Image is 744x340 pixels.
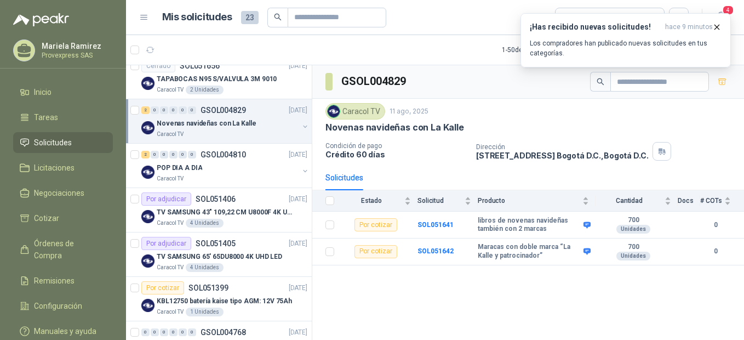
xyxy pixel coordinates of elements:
div: 0 [188,151,196,158]
div: Todas [562,12,585,24]
p: [DATE] [289,150,307,160]
button: 4 [711,8,731,27]
p: TAPABOCAS N95 S/VALVULA 3M 9010 [157,74,277,84]
p: Caracol TV [157,130,184,139]
b: 0 [700,220,731,230]
a: Por cotizarSOL051399[DATE] Company LogoKBL12750 batería kaise tipo AGM: 12V 75AhCaracol TV1 Unidades [126,277,312,321]
span: Tareas [34,111,58,123]
p: [DATE] [289,283,307,293]
div: Por adjudicar [141,192,191,206]
p: [DATE] [289,194,307,205]
div: Cerrado [141,59,175,72]
a: Configuración [13,296,113,316]
b: 700 [596,243,671,252]
button: ¡Has recibido nuevas solicitudes!hace 9 minutos Los compradores han publicado nuevas solicitudes ... [520,13,731,67]
div: Por cotizar [141,281,184,294]
p: Caracol TV [157,86,184,94]
div: Por adjudicar [141,237,191,250]
span: Manuales y ayuda [34,325,96,337]
p: TV SAMSUNG 65' 65DU8000 4K UHD LED [157,252,282,262]
div: Por cotizar [354,218,397,231]
div: 4 Unidades [186,219,224,228]
p: Novenas navideñas con La Kalle [325,122,464,133]
img: Company Logo [141,210,154,223]
span: Inicio [34,86,51,98]
a: Por adjudicarSOL051405[DATE] Company LogoTV SAMSUNG 65' 65DU8000 4K UHD LEDCaracol TV4 Unidades [126,233,312,277]
p: [DATE] [289,105,307,116]
th: Cantidad [596,190,678,212]
div: 0 [160,106,168,114]
p: Crédito 60 días [325,150,467,159]
p: Caracol TV [157,308,184,316]
span: Configuración [34,300,82,312]
b: 0 [700,246,731,257]
div: 0 [160,151,168,158]
span: hace 9 minutos [665,22,713,32]
div: 0 [169,151,178,158]
p: SOL051405 [196,240,236,247]
div: 0 [141,328,150,336]
a: SOL051642 [417,247,454,255]
img: Company Logo [141,166,154,179]
p: Dirección [476,143,648,151]
p: [DATE] [289,327,307,338]
span: Órdenes de Compra [34,237,102,262]
div: 0 [169,328,178,336]
th: Solicitud [417,190,478,212]
span: Solicitud [417,197,462,205]
div: 0 [169,106,178,114]
div: 1 Unidades [186,308,224,316]
p: Los compradores han publicado nuevas solicitudes en tus categorías. [530,38,722,58]
p: GSOL004768 [201,328,246,336]
div: 0 [179,151,187,158]
img: Company Logo [141,299,154,312]
div: 0 [188,328,196,336]
div: 0 [151,106,159,114]
span: Licitaciones [34,162,75,174]
a: Inicio [13,82,113,103]
div: 2 [141,151,150,158]
span: Estado [341,197,402,205]
span: 23 [241,11,259,24]
p: GSOL004810 [201,151,246,158]
b: 700 [596,216,671,225]
span: # COTs [700,197,722,205]
a: 2 0 0 0 0 0 GSOL004829[DATE] Company LogoNovenas navideñas con La KalleCaracol TV [141,104,310,139]
b: Maracas con doble marca “La Kalle y patrocinador” [478,243,581,260]
div: 0 [179,328,187,336]
p: Novenas navideñas con La Kalle [157,118,256,129]
a: 2 0 0 0 0 0 GSOL004810[DATE] Company LogoPOP DIA A DIACaracol TV [141,148,310,183]
p: Caracol TV [157,174,184,183]
b: libros de novenas navideñas también con 2 marcas [478,217,581,234]
p: [STREET_ADDRESS] Bogotá D.C. , Bogotá D.C. [476,151,648,160]
p: [DATE] [289,239,307,249]
p: SOL051656 [180,62,220,70]
div: 2 [141,106,150,114]
a: Tareas [13,107,113,128]
img: Company Logo [328,105,340,117]
div: 2 Unidades [186,86,224,94]
p: [DATE] [289,61,307,71]
p: TV SAMSUNG 43" 109,22 CM U8000F 4K UHD [157,207,293,218]
img: Company Logo [141,77,154,90]
p: Caracol TV [157,263,184,272]
p: POP DIA A DIA [157,163,202,173]
a: Solicitudes [13,132,113,153]
th: # COTs [700,190,744,212]
p: GSOL004829 [201,106,246,114]
p: SOL051399 [188,284,228,292]
h3: ¡Has recibido nuevas solicitudes! [530,22,661,32]
p: Condición de pago [325,142,467,150]
div: 0 [151,151,159,158]
a: SOL051641 [417,221,454,229]
a: Remisiones [13,270,113,291]
p: Caracol TV [157,219,184,228]
img: Logo peakr [13,13,69,26]
a: Cotizar [13,208,113,229]
span: Cotizar [34,212,59,224]
span: search [597,78,604,86]
th: Producto [478,190,596,212]
a: CerradoSOL051656[DATE] Company LogoTAPABOCAS N95 S/VALVULA 3M 9010Caracol TV2 Unidades [126,55,312,99]
p: Provexpress SAS [42,52,110,59]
